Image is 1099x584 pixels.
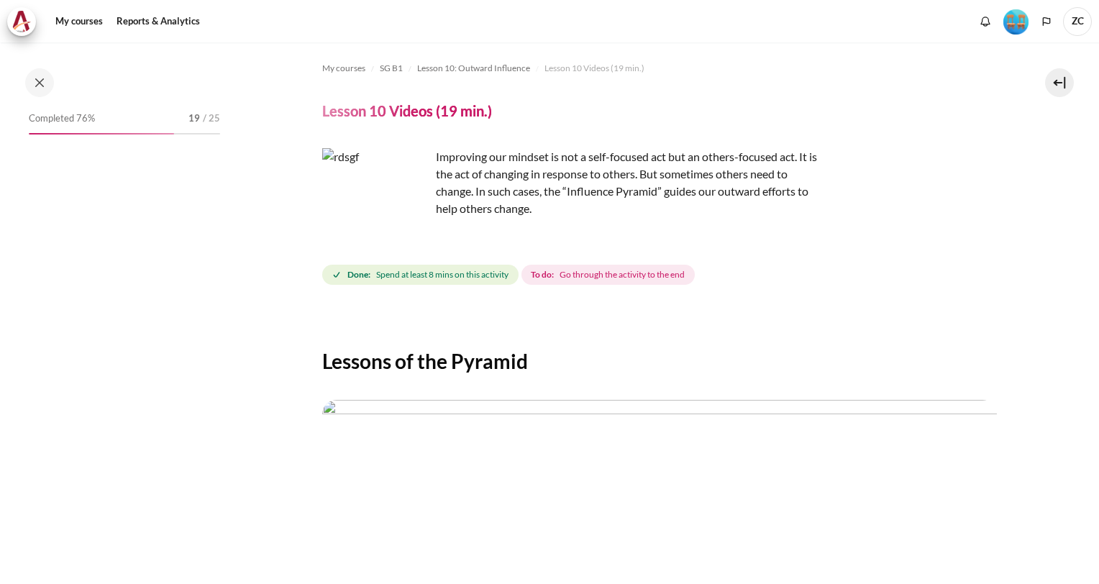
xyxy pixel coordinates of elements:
span: Go through the activity to the end [560,268,685,281]
strong: To do: [531,268,554,281]
strong: Done: [347,268,370,281]
a: SG B1 [380,60,403,77]
a: Architeck Architeck [7,7,43,36]
a: User menu [1063,7,1092,36]
h4: Lesson 10 Videos (19 min.) [322,101,492,120]
div: Show notification window with no new notifications [975,11,996,32]
div: Level #4 [1003,8,1029,35]
span: ZC [1063,7,1092,36]
a: My courses [322,60,365,77]
div: 76% [29,133,174,134]
span: My courses [322,62,365,75]
a: Lesson 10: Outward Influence [417,60,530,77]
button: Languages [1036,11,1057,32]
span: / 25 [203,111,220,126]
img: Architeck [12,11,32,32]
span: Completed 76% [29,111,95,126]
div: Completion requirements for Lesson 10 Videos (19 min.) [322,262,698,288]
a: Level #4 [998,8,1034,35]
span: 19 [188,111,200,126]
span: Spend at least 8 mins on this activity [376,268,509,281]
span: SG B1 [380,62,403,75]
span: Lesson 10 Videos (19 min.) [544,62,644,75]
h2: Lessons of the Pyramid [322,348,997,374]
nav: Navigation bar [322,57,997,80]
a: Lesson 10 Videos (19 min.) [544,60,644,77]
img: rdsgf [322,148,430,256]
a: My courses [50,7,108,36]
span: Lesson 10: Outward Influence [417,62,530,75]
img: Level #4 [1003,9,1029,35]
p: Improving our mindset is not a self-focused act but an others-focused act. It is the act of chang... [322,148,826,217]
a: Reports & Analytics [111,7,205,36]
